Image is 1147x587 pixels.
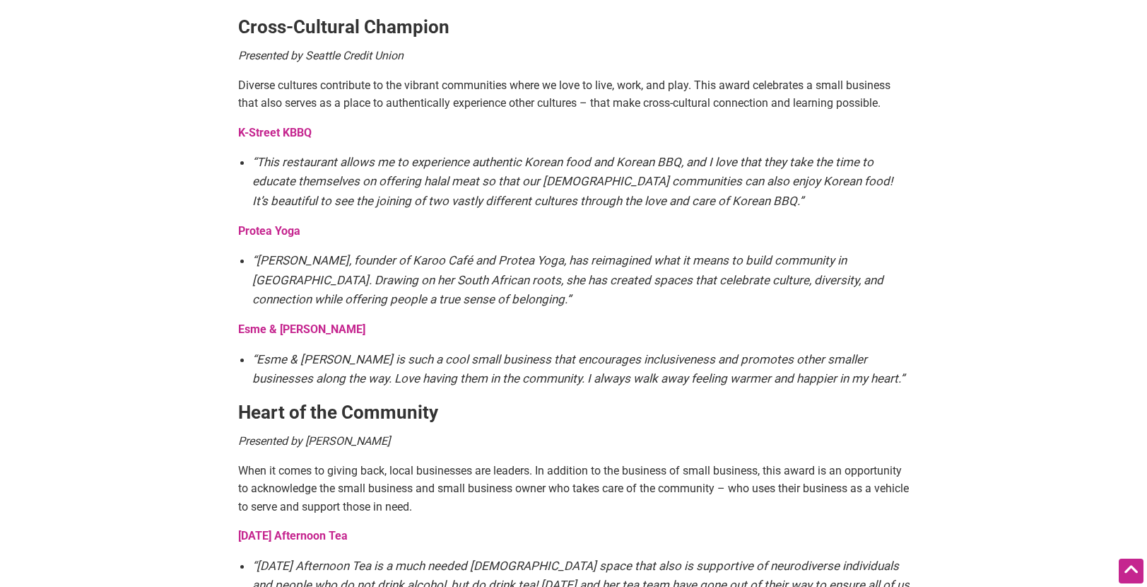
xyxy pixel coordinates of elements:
[238,76,910,112] p: Diverse cultures contribute to the vibrant communities where we love to live, work, and play. Thi...
[238,529,348,542] a: [DATE] Afternoon Tea
[238,402,438,423] strong: Heart of the Community
[238,322,365,336] a: Esme & [PERSON_NAME]
[238,126,312,139] a: K-Street KBBQ
[1119,559,1143,583] div: Scroll Back to Top
[238,16,449,37] strong: Cross-Cultural Champion
[238,462,910,516] p: When it comes to giving back, local businesses are leaders. In addition to the business of small ...
[252,253,883,306] em: “[PERSON_NAME], founder of Karoo Café and Protea Yoga, has reimagined what it means to build comm...
[238,434,390,448] em: Presented by [PERSON_NAME]
[252,155,893,207] em: “This restaurant allows me to experience authentic Korean food and Korean BBQ, and I love that th...
[238,49,404,62] em: Presented by Seattle Credit Union
[238,224,300,238] a: Protea Yoga
[252,352,905,385] em: “Esme & [PERSON_NAME] is such a cool small business that encourages inclusiveness and promotes ot...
